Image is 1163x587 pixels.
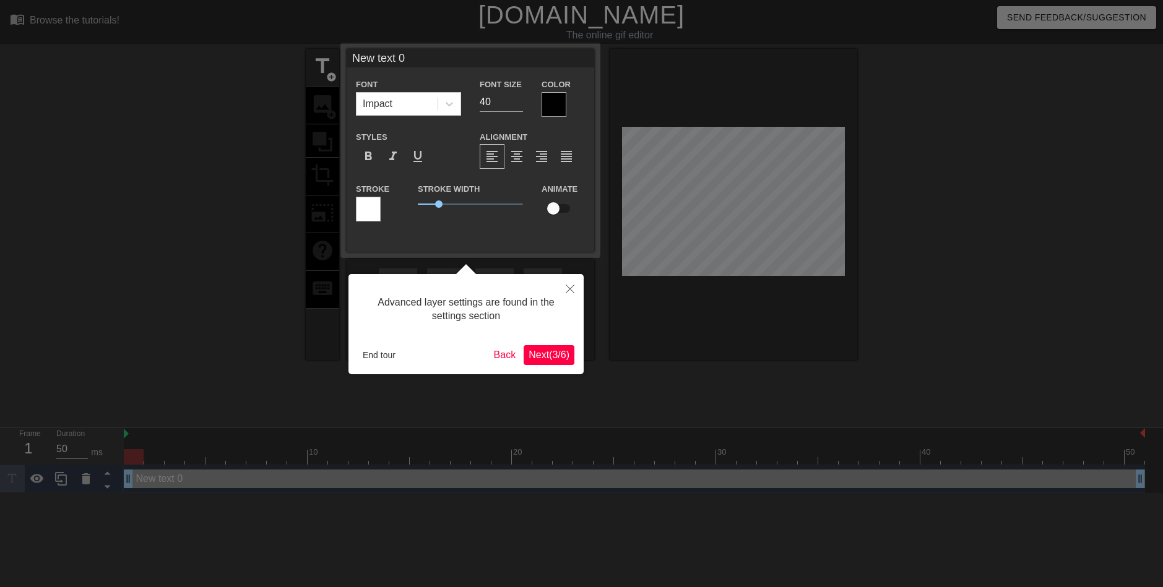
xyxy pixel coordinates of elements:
span: Next ( 3 / 6 ) [529,349,569,360]
button: End tour [358,346,400,364]
button: Back [489,345,521,365]
button: Next [524,345,574,365]
div: Advanced layer settings are found in the settings section [358,283,574,336]
button: Close [556,274,584,302]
